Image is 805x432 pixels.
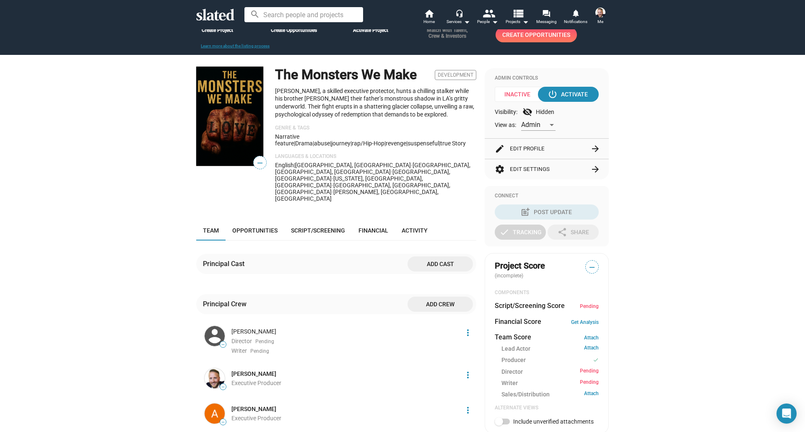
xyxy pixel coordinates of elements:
span: Drama [295,140,313,147]
span: Pending [580,368,599,376]
span: [PERSON_NAME], [GEOGRAPHIC_DATA], [GEOGRAPHIC_DATA] [275,189,439,202]
span: | [439,140,440,147]
a: Opportunities [226,220,284,241]
span: | [406,140,408,147]
a: Get Analysis [571,319,599,325]
span: Me [597,17,603,27]
span: Notifications [564,17,587,27]
a: [PERSON_NAME] [231,405,276,413]
span: Create Opportunities [502,27,570,42]
mat-icon: settings [495,164,505,174]
span: Director [501,368,523,376]
span: View as: [495,121,516,129]
mat-icon: share [557,227,567,237]
p: Genre & Tags [275,125,476,132]
span: Activity [402,227,428,234]
button: Edit Settings [495,159,599,179]
span: true story [440,140,466,147]
span: — [586,262,598,273]
div: Share [557,225,589,240]
span: Writer [501,379,518,387]
span: | [313,140,314,147]
span: Financial [358,227,388,234]
mat-icon: more_vert [463,370,473,380]
a: Attach [584,345,599,353]
button: Activate [538,87,599,102]
span: revenge [386,140,406,147]
span: | [384,140,386,147]
mat-icon: power_settings_new [548,89,558,99]
span: journey [331,140,351,147]
mat-icon: arrow_drop_down [520,17,530,27]
span: · [332,175,333,182]
button: Edit Profile [495,139,599,159]
p: Languages & Locations [275,153,476,160]
span: · [411,162,413,168]
button: People [473,8,502,27]
span: Team [203,227,219,234]
div: [PERSON_NAME] [231,328,458,336]
span: [GEOGRAPHIC_DATA], [GEOGRAPHIC_DATA], [GEOGRAPHIC_DATA] [275,182,450,195]
div: Create Project [190,27,245,33]
div: Admin Controls [495,75,599,82]
button: Post Update [495,204,599,220]
span: Include unverified attachments [513,418,594,425]
button: Share [548,225,599,240]
span: — [220,420,226,424]
mat-icon: visibility_off [522,107,532,117]
span: | [294,162,295,168]
span: [GEOGRAPHIC_DATA], [GEOGRAPHIC_DATA] [295,162,411,168]
span: Lead Actor [501,345,530,353]
span: [GEOGRAPHIC_DATA], [GEOGRAPHIC_DATA] [275,168,450,182]
div: Activate Project [343,27,398,33]
span: Opportunities [232,227,278,234]
img: Jared A Van Driessche [595,8,605,18]
img: Bogdan Darev [205,326,225,346]
span: Writer [231,347,247,354]
div: Services [447,17,470,27]
a: Learn more about the listing process [201,44,270,48]
a: Team [196,220,226,241]
a: Financial [352,220,395,241]
mat-icon: check [499,227,509,237]
a: Home [414,8,444,27]
mat-icon: arrow_forward [590,144,600,154]
span: [US_STATE], [GEOGRAPHIC_DATA], [GEOGRAPHIC_DATA] [275,175,423,189]
mat-icon: arrow_drop_down [490,17,500,27]
span: Executive Producer [231,380,281,386]
span: rap/hip-hop [352,140,384,147]
button: Projects [502,8,532,27]
dt: Financial Score [495,317,541,326]
mat-icon: view_list [512,7,524,19]
mat-icon: notifications [571,9,579,17]
span: Pending [580,379,599,387]
span: Pending [255,339,274,345]
div: Post Update [522,204,572,220]
mat-icon: forum [542,9,550,17]
a: Messaging [532,8,561,27]
button: Services [444,8,473,27]
div: People [477,17,498,27]
a: Activity [395,220,434,241]
img: Jared A Van Driessche [205,368,225,388]
button: Tracking [495,225,546,240]
span: Inactive [495,87,545,102]
span: Pending [250,348,269,355]
span: abuse [314,140,330,147]
mat-icon: arrow_drop_down [462,17,472,27]
h1: The Monsters We Make [275,66,417,84]
a: Create Opportunities [496,27,577,42]
div: Tracking [499,225,542,240]
span: Script/Screening [291,227,345,234]
img: André Van D [205,404,225,424]
span: · [332,182,333,189]
mat-icon: more_vert [463,405,473,415]
mat-icon: home [424,8,434,18]
span: | [330,140,331,147]
a: Notifications [561,8,590,27]
button: Add cast [408,256,473,272]
div: Visibility: Hidden [495,107,599,117]
button: Jared A Van DriesscheMe [590,6,610,28]
span: — [254,158,266,168]
span: Add cast [414,256,466,272]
